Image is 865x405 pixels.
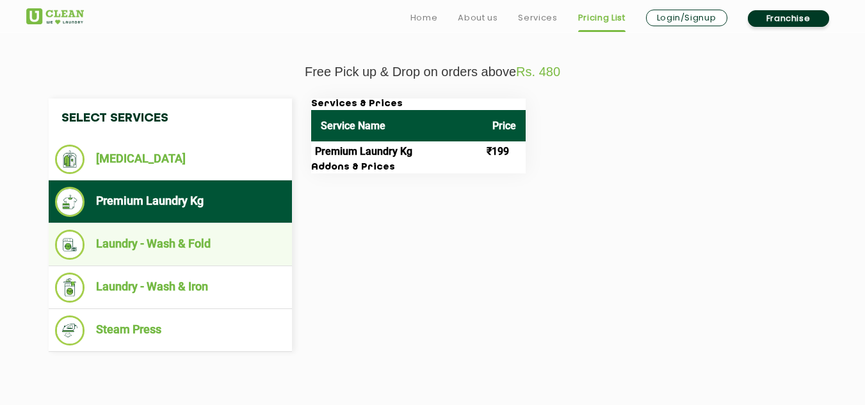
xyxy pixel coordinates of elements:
[516,65,560,79] span: Rs. 480
[55,145,85,174] img: Dry Cleaning
[55,145,286,174] li: [MEDICAL_DATA]
[748,10,829,27] a: Franchise
[311,162,526,173] h3: Addons & Prices
[55,273,286,303] li: Laundry - Wash & Iron
[55,315,286,345] li: Steam Press
[578,10,626,26] a: Pricing List
[410,10,438,26] a: Home
[311,99,526,110] h3: Services & Prices
[55,230,286,260] li: Laundry - Wash & Fold
[26,8,84,24] img: UClean Laundry and Dry Cleaning
[49,99,292,138] h4: Select Services
[483,110,526,141] th: Price
[646,10,727,26] a: Login/Signup
[55,230,85,260] img: Laundry - Wash & Fold
[518,10,557,26] a: Services
[483,141,526,162] td: ₹199
[55,315,85,345] img: Steam Press
[311,110,483,141] th: Service Name
[55,187,286,217] li: Premium Laundry Kg
[55,273,85,303] img: Laundry - Wash & Iron
[311,141,483,162] td: Premium Laundry Kg
[26,65,839,79] p: Free Pick up & Drop on orders above
[55,187,85,217] img: Premium Laundry Kg
[458,10,497,26] a: About us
